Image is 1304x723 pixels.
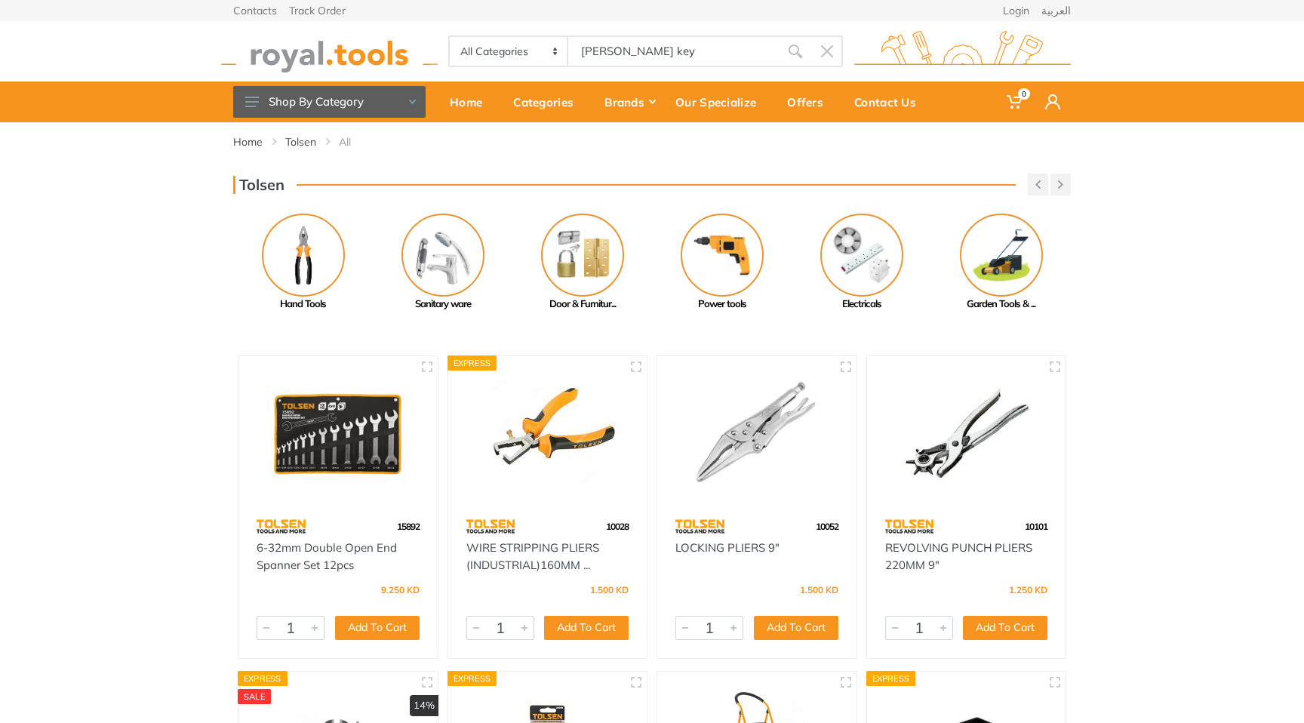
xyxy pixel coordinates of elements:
[252,370,424,499] img: Royal Tools - 6-32mm Double Open End Spanner Set 12pcs
[544,616,629,640] button: Add To Cart
[652,297,792,312] div: Power tools
[233,134,1071,149] nav: breadcrumb
[339,134,374,149] li: All
[285,134,316,149] a: Tolsen
[931,297,1071,312] div: Garden Tools & ...
[792,297,931,312] div: Electricals
[447,355,497,371] div: Express
[1018,88,1030,100] span: 0
[512,214,652,312] a: Door & Furnitur...
[675,513,724,540] img: 64.webp
[844,82,936,122] a: Contact Us
[996,82,1035,122] a: 0
[238,671,288,686] div: Express
[652,214,792,312] a: Power tools
[410,695,438,716] div: 14%
[233,297,373,312] div: Hand Tools
[439,82,503,122] a: Home
[1009,586,1047,598] div: 1.250 KD
[401,214,484,297] img: Royal - Sanitary ware
[665,82,777,122] a: Our Specialize
[373,297,512,312] div: Sanitary ware
[289,5,346,16] a: Track Order
[1025,521,1047,532] span: 10101
[397,521,420,532] span: 15892
[1003,5,1029,16] a: Login
[816,521,838,532] span: 10052
[335,616,420,640] button: Add To Cart
[800,586,838,598] div: 1.500 KD
[671,370,843,499] img: Royal Tools - LOCKING PLIERS 9
[777,86,844,118] div: Offers
[541,214,624,297] img: Royal - Door & Furniture Hardware
[963,616,1047,640] button: Add To Cart
[792,214,931,312] a: Electricals
[866,671,916,686] div: Express
[257,513,306,540] img: 64.webp
[439,86,503,118] div: Home
[854,31,1071,72] img: royal.tools Logo
[233,5,277,16] a: Contacts
[233,176,284,194] h3: Tolsen
[466,540,599,572] a: WIRE STRIPPING PLIERS (INDUSTRIAL)160MM ...
[960,214,1043,297] img: Royal - Garden Tools & Accessories
[373,214,512,312] a: Sanitary ware
[450,37,568,66] select: Category
[233,134,263,149] a: Home
[590,586,629,598] div: 1.500 KD
[681,214,764,297] img: Royal - Power tools
[844,86,936,118] div: Contact Us
[881,370,1053,499] img: Royal Tools - REVOLVING PUNCH PLIERS 220MM 9
[754,616,838,640] button: Add To Cart
[885,540,1032,572] a: REVOLVING PUNCH PLIERS 220MM 9"
[262,214,345,297] img: Royal - Hand Tools
[233,214,373,312] a: Hand Tools
[462,370,634,499] img: Royal Tools - WIRE STRIPPING PLIERS (INDUSTRIAL)160MM ,6
[466,513,515,540] img: 64.webp
[447,671,497,686] div: Express
[820,214,903,297] img: Royal - Electricals
[503,82,594,122] a: Categories
[221,31,438,72] img: royal.tools Logo
[606,521,629,532] span: 10028
[665,86,777,118] div: Our Specialize
[381,586,420,598] div: 9.250 KD
[777,82,844,122] a: Offers
[568,35,780,67] input: Site search
[257,540,397,572] a: 6-32mm Double Open End Spanner Set 12pcs
[931,214,1071,312] a: Garden Tools & ...
[885,513,934,540] img: 64.webp
[1041,5,1071,16] a: العربية
[512,297,652,312] div: Door & Furnitur...
[594,86,665,118] div: Brands
[503,86,594,118] div: Categories
[233,86,426,118] button: Shop By Category
[675,540,780,555] a: LOCKING PLIERS 9"
[238,689,271,704] div: SALE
